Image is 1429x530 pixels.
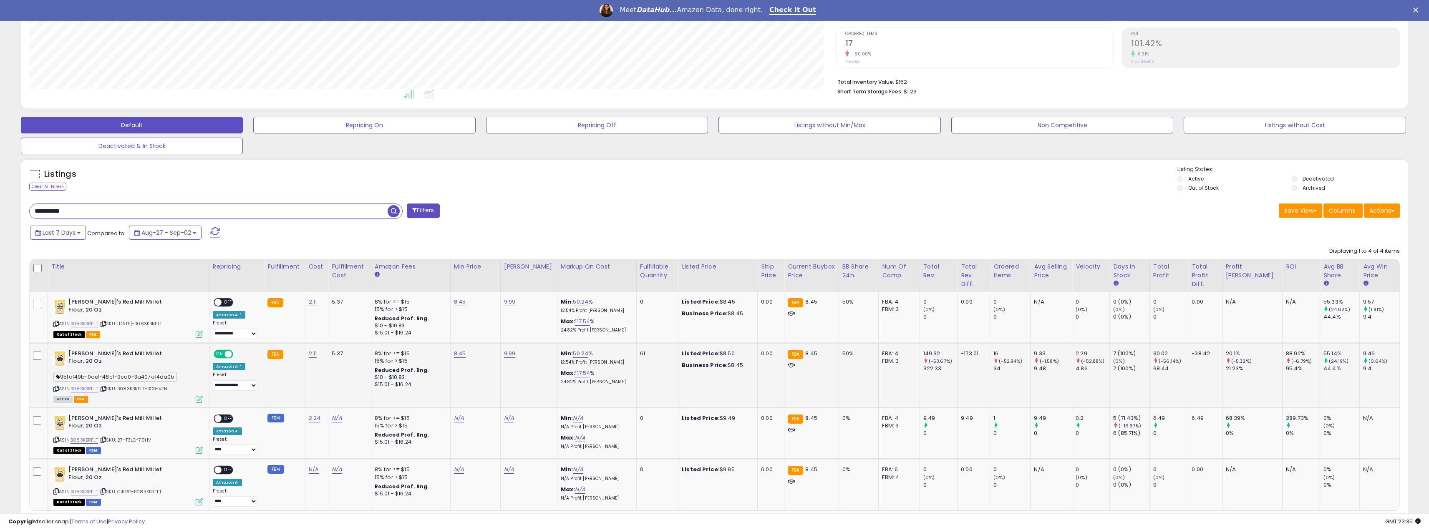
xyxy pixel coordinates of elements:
div: 8% for <= $15 [375,298,444,306]
button: Listings without Min/Max [718,117,940,133]
small: (1.81%) [1369,306,1384,313]
div: FBM: 3 [882,422,913,430]
span: 95faf49b-0aef-48cf-9ca0-3a407a14da0b [53,372,177,382]
a: N/A [309,465,319,474]
div: 0 [923,298,958,306]
div: Preset: [213,320,257,339]
button: Columns [1323,203,1363,218]
b: Reduced Prof. Rng. [375,431,429,438]
div: Days In Stock [1113,262,1146,280]
a: 2.11 [309,298,317,306]
div: 0.00 [1192,466,1215,473]
b: [PERSON_NAME]'s Red Mill Millet Flour, 20 Oz [68,414,170,432]
span: ROI [1131,32,1399,36]
b: Reduced Prof. Rng. [375,367,429,374]
div: $15.01 - $16.24 [375,439,444,446]
small: (-6.79%) [1291,358,1312,364]
span: | SKU: 27-T3LC-79HV [99,437,151,443]
div: 0.00 [761,414,778,422]
div: Current Buybox Price [788,262,835,280]
small: FBA [788,414,803,424]
div: 68.39% [1226,414,1283,422]
b: Min: [561,414,573,422]
h2: 101.42% [1131,39,1399,50]
span: Compared to: [87,229,126,237]
small: (-52.88%) [1081,358,1104,364]
button: Repricing On [253,117,475,133]
div: 0 [993,313,1030,321]
small: (24.62%) [1329,306,1350,313]
small: (0%) [1153,306,1165,313]
div: ROI [1286,262,1316,271]
small: (-5.32%) [1231,358,1252,364]
div: 30.02 [1153,350,1188,357]
div: 21.23% [1226,365,1283,372]
span: OFF [222,415,235,422]
div: Listed Price [682,262,754,271]
div: ASIN: [53,414,203,453]
div: Total Profit Diff. [1192,262,1218,289]
p: 12.54% Profit [PERSON_NAME] [561,359,630,365]
div: BB Share 24h. [842,262,875,280]
small: Days In Stock. [1113,280,1118,287]
div: Markup on Cost [561,262,633,271]
b: Min: [561,298,573,306]
div: 44.4% [1323,365,1359,372]
button: Default [21,117,243,133]
a: 2.11 [309,349,317,358]
div: 5 (71.43%) [1113,414,1149,422]
div: 61 [640,350,672,357]
div: Cost [309,262,325,271]
div: 0 [640,298,672,306]
small: FBA [267,298,283,307]
small: Avg BB Share. [1323,280,1328,287]
div: 0% [1323,414,1359,422]
div: FBA: 6 [882,466,913,473]
small: FBM [267,465,284,474]
div: 7 (100%) [1113,350,1149,357]
small: FBA [788,350,803,359]
button: Repricing Off [486,117,708,133]
div: 0 [1153,313,1188,321]
small: Avg Win Price. [1363,280,1368,287]
div: ASIN: [53,350,203,402]
div: $9.49 [682,414,751,422]
div: Ship Price [761,262,781,280]
div: 0.00 [1192,298,1215,306]
div: 0% [1323,430,1359,437]
h5: Listings [44,168,76,180]
button: Non Competitive [951,117,1173,133]
small: Prev: 34 [845,59,859,64]
div: N/A [1286,298,1313,306]
b: Min: [561,465,573,473]
div: Close [1413,8,1421,13]
div: Velocity [1076,262,1106,271]
div: -38.42 [1192,350,1215,357]
p: N/A Profit [PERSON_NAME] [561,424,630,430]
span: Aug-27 - Sep-02 [141,229,191,237]
button: Listings without Cost [1184,117,1406,133]
b: Listed Price: [682,349,720,357]
span: 8.45 [805,414,817,422]
div: 0 [1153,298,1188,306]
div: 9.49 [961,414,983,422]
span: FBA [86,331,100,338]
a: 117.54 [575,369,590,377]
button: Save View [1279,203,1322,218]
p: 12.54% Profit [PERSON_NAME] [561,308,630,314]
div: Amazon Fees [375,262,447,271]
div: Profit [PERSON_NAME] [1226,262,1279,280]
div: 9.4 [1363,313,1399,321]
h2: 17 [845,39,1114,50]
span: Last 7 Days [43,229,76,237]
div: 149.32 [923,350,958,357]
small: (-1.58%) [1040,358,1059,364]
a: B083KBRFLT [71,385,98,392]
img: Profile image for Georgie [600,4,613,17]
div: 6.49 [1153,414,1188,422]
b: Listed Price: [682,414,720,422]
p: 24.82% Profit [PERSON_NAME] [561,379,630,385]
div: $15.01 - $16.24 [375,381,444,388]
button: Deactivated & In Stock [21,138,243,154]
p: 24.82% Profit [PERSON_NAME] [561,327,630,333]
